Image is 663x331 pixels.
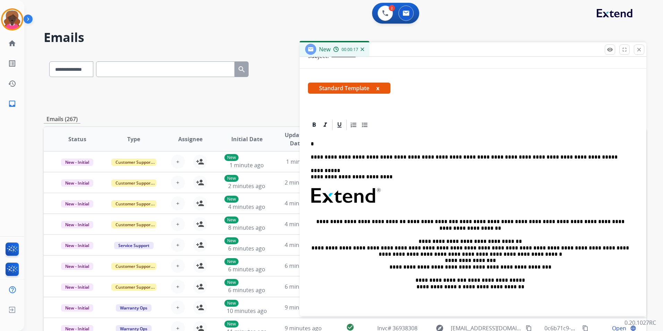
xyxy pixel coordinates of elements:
button: + [171,176,185,189]
span: Assignee [178,135,203,143]
mat-icon: history [8,79,16,88]
span: 9 minutes ago [285,304,322,311]
span: New - Initial [61,159,93,166]
span: New - Initial [61,283,93,291]
div: Bold [309,120,319,130]
p: New [224,196,239,203]
span: 6 minutes ago [228,286,265,294]
span: 4 minutes ago [285,200,322,207]
span: Status [68,135,86,143]
p: New [224,237,239,244]
span: 4 minutes ago [228,203,265,211]
span: Customer Support [111,179,156,187]
div: Underline [334,120,345,130]
button: + [171,280,185,294]
mat-icon: person_add [196,241,204,249]
mat-icon: person_add [196,303,204,312]
span: + [176,282,179,291]
span: 4 minutes ago [285,220,322,228]
mat-icon: close [636,46,642,53]
span: + [176,262,179,270]
span: + [176,178,179,187]
span: 6 minutes ago [228,265,265,273]
span: New [319,45,330,53]
p: New [224,175,239,182]
span: 8 minutes ago [228,224,265,231]
mat-icon: person_add [196,220,204,228]
span: 2 minutes ago [285,179,322,186]
mat-icon: list_alt [8,59,16,68]
mat-icon: person_add [196,199,204,207]
mat-icon: inbox [8,100,16,108]
span: + [176,199,179,207]
span: Warranty Ops [116,304,152,312]
mat-icon: search [238,65,246,74]
button: + [171,238,185,252]
p: New [224,154,239,161]
mat-icon: person_add [196,282,204,291]
span: 2 minutes ago [228,182,265,190]
span: 1 minute ago [230,161,264,169]
span: New - Initial [61,263,93,270]
span: Updated Date [281,131,312,147]
span: 6 minutes ago [228,245,265,252]
span: 6 minutes ago [285,283,322,290]
span: New - Initial [61,179,93,187]
span: + [176,220,179,228]
span: 1 minute ago [286,158,320,165]
mat-icon: person_add [196,158,204,166]
button: x [376,84,379,92]
p: New [224,279,239,286]
button: + [171,217,185,231]
span: Customer Support [111,283,156,291]
img: avatar [2,10,22,29]
div: Ordered List [348,120,359,130]
span: 6 minutes ago [285,262,322,270]
h2: Emails [44,31,646,44]
div: Bullet List [360,120,370,130]
span: + [176,241,179,249]
span: Standard Template [308,83,390,94]
p: New [224,258,239,265]
button: + [171,300,185,314]
mat-icon: remove_red_eye [607,46,613,53]
span: Customer Support [111,159,156,166]
div: Italic [320,120,330,130]
span: + [176,303,179,312]
div: 2 [389,5,395,11]
p: New [224,321,239,328]
span: + [176,158,179,166]
p: Emails (267) [44,115,80,124]
mat-icon: fullscreen [621,46,628,53]
span: 4 minutes ago [285,241,322,249]
span: 00:00:17 [342,47,358,52]
mat-icon: home [8,39,16,48]
button: + [171,196,185,210]
mat-icon: person_add [196,178,204,187]
mat-icon: person_add [196,262,204,270]
span: Customer Support [111,200,156,207]
span: Customer Support [111,263,156,270]
p: New [224,217,239,223]
span: Customer Support [111,221,156,228]
span: Service Support [114,242,154,249]
span: New - Initial [61,200,93,207]
span: Type [127,135,140,143]
span: New - Initial [61,304,93,312]
button: + [171,259,185,273]
span: 10 minutes ago [227,307,267,315]
p: New [224,300,239,307]
p: 0.20.1027RC [625,319,656,327]
button: + [171,155,185,169]
span: New - Initial [61,221,93,228]
span: Initial Date [231,135,262,143]
span: New - Initial [61,242,93,249]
